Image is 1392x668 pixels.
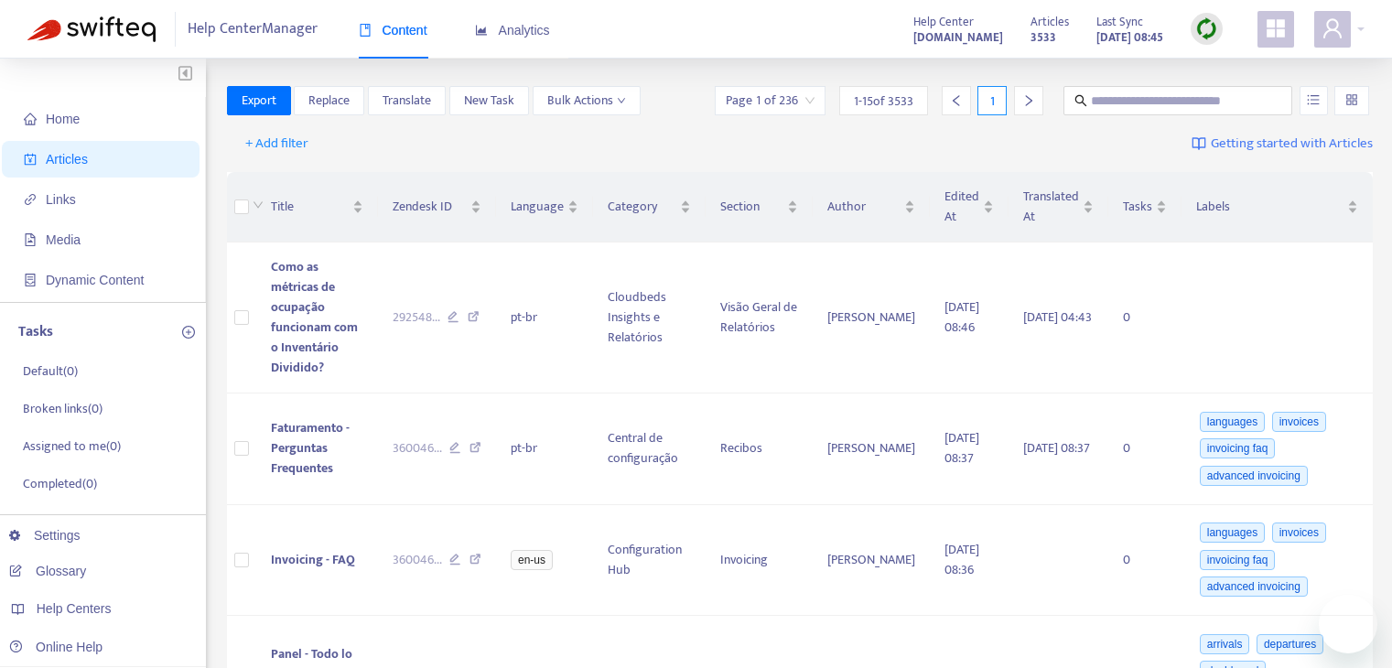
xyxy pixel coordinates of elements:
a: Glossary [9,564,86,578]
span: [DATE] 08:37 [944,427,979,469]
span: en-us [511,550,553,570]
span: Labels [1196,197,1343,217]
span: Faturamento - Perguntas Frequentes [271,417,350,479]
a: Getting started with Articles [1192,129,1373,158]
td: Cloudbeds Insights e Relatórios [593,242,706,393]
span: link [24,193,37,206]
span: Edited At [944,187,979,227]
span: Home [46,112,80,126]
td: Invoicing [706,505,813,617]
span: 360046 ... [393,550,442,570]
span: area-chart [475,24,488,37]
span: Language [511,197,564,217]
td: Visão Geral de Relatórios [706,242,813,393]
span: New Task [464,91,514,111]
th: Tasks [1108,172,1182,242]
span: Media [46,232,81,247]
span: advanced invoicing [1200,576,1308,597]
th: Author [813,172,930,242]
td: Central de configuração [593,393,706,505]
span: [DATE] 08:36 [944,539,979,580]
span: 1 - 15 of 3533 [854,92,913,111]
span: Translated At [1023,187,1079,227]
span: Author [827,197,901,217]
a: [DOMAIN_NAME] [913,27,1003,48]
span: languages [1200,523,1265,543]
span: appstore [1265,17,1287,39]
span: languages [1200,412,1265,432]
td: 0 [1108,242,1182,393]
th: Zendesk ID [378,172,497,242]
button: Export [227,86,291,115]
td: pt-br [496,242,593,393]
td: Recibos [706,393,813,505]
span: left [950,94,963,107]
td: [PERSON_NAME] [813,505,930,617]
span: Help Centers [37,601,112,616]
span: arrivals [1200,634,1250,654]
a: Online Help [9,640,103,654]
span: Section [720,197,783,217]
span: Como as métricas de ocupação funcionam com o Inventário Dividido? [271,256,358,378]
span: departures [1257,634,1323,654]
th: Language [496,172,593,242]
button: unordered-list [1300,86,1328,115]
th: Edited At [930,172,1009,242]
th: Translated At [1009,172,1108,242]
span: Category [608,197,676,217]
span: user [1322,17,1343,39]
span: Translate [383,91,431,111]
p: Default ( 0 ) [23,361,78,381]
span: Articles [1031,12,1069,32]
span: file-image [24,233,37,246]
span: invoices [1272,523,1326,543]
p: Broken links ( 0 ) [23,399,103,418]
span: down [253,199,264,210]
span: invoicing faq [1200,438,1276,458]
span: search [1074,94,1087,107]
p: Completed ( 0 ) [23,474,97,493]
button: Translate [368,86,446,115]
td: pt-br [496,393,593,505]
span: [DATE] 08:37 [1023,437,1090,458]
span: Zendesk ID [393,197,468,217]
span: Tasks [1123,197,1152,217]
button: New Task [449,86,529,115]
a: Settings [9,528,81,543]
p: Assigned to me ( 0 ) [23,436,121,456]
span: [DATE] 04:43 [1023,307,1092,328]
span: Export [242,91,276,111]
span: [DATE] 08:46 [944,296,979,338]
span: Getting started with Articles [1211,134,1373,155]
span: account-book [24,153,37,166]
span: invoicing faq [1200,550,1276,570]
img: Swifteq [27,16,156,42]
th: Title [256,172,378,242]
span: Help Center Manager [188,12,318,47]
span: invoices [1272,412,1326,432]
span: Bulk Actions [547,91,626,111]
span: down [617,96,626,105]
span: Dynamic Content [46,273,144,287]
th: Section [706,172,813,242]
span: Content [359,23,427,38]
p: All tasks ( 0 ) [23,512,81,531]
td: [PERSON_NAME] [813,242,930,393]
span: Last Sync [1096,12,1143,32]
span: unordered-list [1307,93,1320,106]
button: + Add filter [232,129,322,158]
button: Bulk Actionsdown [533,86,641,115]
th: Labels [1182,172,1373,242]
iframe: Botón para iniciar la ventana de mensajería [1319,595,1377,653]
img: sync.dc5367851b00ba804db3.png [1195,17,1218,40]
span: 292548 ... [393,307,440,328]
span: Analytics [475,23,550,38]
span: home [24,113,37,125]
span: advanced invoicing [1200,466,1308,486]
span: Links [46,192,76,207]
span: plus-circle [182,326,195,339]
span: + Add filter [245,133,308,155]
strong: [DATE] 08:45 [1096,27,1163,48]
td: Configuration Hub [593,505,706,617]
